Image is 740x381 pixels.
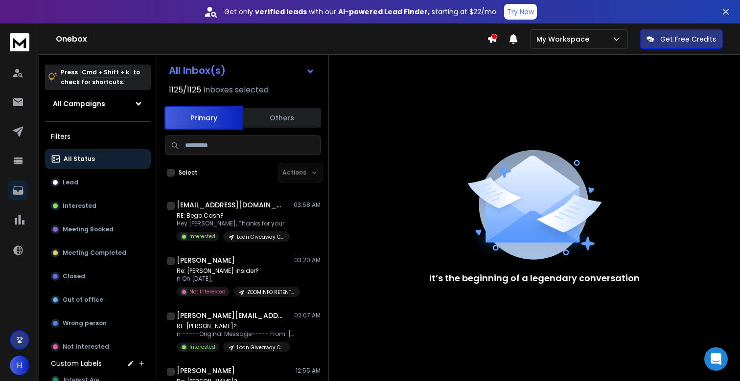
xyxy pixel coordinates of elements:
strong: verified leads [255,7,307,17]
p: 03:58 AM [294,201,321,209]
p: Closed [63,272,85,280]
p: n -----Original Message----- From: [PERSON_NAME] [177,330,294,338]
h1: [PERSON_NAME] [177,366,235,376]
p: Meeting Booked [63,225,114,233]
p: Loan Giveaway CEM [237,344,284,351]
p: 03:20 AM [294,256,321,264]
p: 12:55 AM [296,367,321,375]
p: Meeting Completed [63,249,126,257]
strong: AI-powered Lead Finder, [338,7,430,17]
button: All Campaigns [45,94,151,113]
p: Out of office [63,296,103,304]
p: Interested [63,202,96,210]
h1: All Inbox(s) [169,66,226,75]
p: Hey [PERSON_NAME], Thanks for your [177,220,290,227]
button: Meeting Booked [45,220,151,239]
h3: Custom Labels [51,359,102,368]
label: Select [179,169,198,177]
button: Meeting Completed [45,243,151,263]
button: Not Interested [45,337,151,357]
p: Not Interested [63,343,109,351]
p: All Status [64,155,95,163]
p: Try Now [507,7,534,17]
p: Get Free Credits [660,34,716,44]
button: Interested [45,196,151,216]
p: RE: [PERSON_NAME]? [177,322,294,330]
h1: [PERSON_NAME] [177,255,235,265]
button: Primary [164,106,243,130]
p: Loan Giveaway CEM [237,233,284,241]
p: Interested [189,343,215,351]
button: H [10,356,29,375]
h1: Onebox [56,33,487,45]
p: Press to check for shortcuts. [61,67,140,87]
p: n On [DATE], [177,275,294,283]
button: Lead [45,173,151,192]
button: Closed [45,267,151,286]
p: Lead [63,179,78,186]
p: Interested [189,233,215,240]
button: All Status [45,149,151,169]
p: It’s the beginning of a legendary conversation [429,271,640,285]
p: My Workspace [536,34,593,44]
h3: Inboxes selected [203,84,269,96]
button: Try Now [504,4,537,20]
p: Wrong person [63,319,107,327]
img: logo [10,33,29,51]
p: ZOOMINFO RETENTION CAMPAIGN [247,289,294,296]
p: Re: [PERSON_NAME] insider? [177,267,294,275]
p: 02:07 AM [294,312,321,319]
button: All Inbox(s) [161,61,323,80]
button: Out of office [45,290,151,310]
h1: [EMAIL_ADDRESS][DOMAIN_NAME] [177,200,284,210]
button: Others [243,107,321,129]
h1: [PERSON_NAME][EMAIL_ADDRESS][DOMAIN_NAME] [177,311,284,320]
span: 1125 / 1125 [169,84,201,96]
h1: All Campaigns [53,99,105,109]
p: RE: Bego Cash? [177,212,290,220]
span: Cmd + Shift + k [80,67,131,78]
p: Get only with our starting at $22/mo [224,7,496,17]
h3: Filters [45,130,151,143]
button: Wrong person [45,314,151,333]
p: Not Interested [189,288,226,295]
button: Get Free Credits [640,29,723,49]
div: Open Intercom Messenger [704,347,728,371]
